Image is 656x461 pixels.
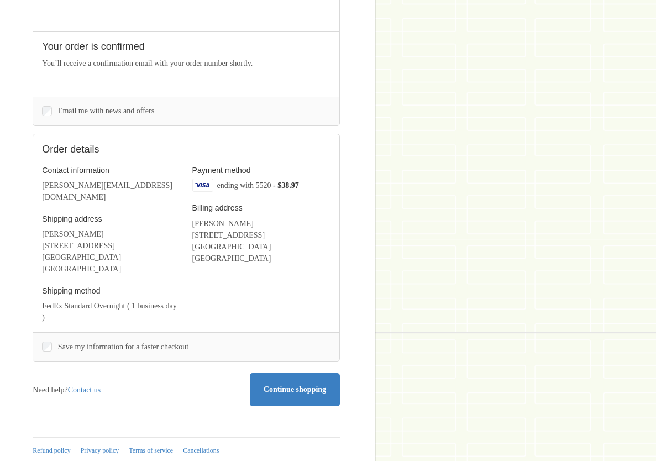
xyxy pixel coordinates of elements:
[42,214,180,224] h3: Shipping address
[68,386,101,394] a: Contact us
[42,300,180,323] p: FedEx Standard Overnight ( 1 business day )
[250,373,340,406] a: Continue shopping
[33,447,70,454] a: Refund policy
[217,181,271,189] span: ending with 5520
[42,40,330,53] h2: Your order is confirmed
[183,447,219,454] a: Cancellations
[192,165,330,175] h3: Payment method
[192,203,330,213] h3: Billing address
[273,181,299,189] span: - $38.97
[42,165,180,175] h3: Contact information
[264,385,326,394] span: Continue shopping
[42,143,186,156] h2: Order details
[42,181,172,201] bdo: [PERSON_NAME][EMAIL_ADDRESS][DOMAIN_NAME]
[58,342,330,352] label: Save my information for a faster checkout
[42,228,180,275] address: [PERSON_NAME] [STREET_ADDRESS] [GEOGRAPHIC_DATA] [GEOGRAPHIC_DATA]
[33,384,101,396] p: Need help?
[58,107,154,115] span: Email me with news and offers
[81,447,119,454] a: Privacy policy
[42,57,330,69] p: You’ll receive a confirmation email with your order number shortly.
[192,218,330,264] address: [PERSON_NAME] [STREET_ADDRESS] [GEOGRAPHIC_DATA] [GEOGRAPHIC_DATA]
[129,447,173,454] a: Terms of service
[42,286,180,296] h3: Shipping method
